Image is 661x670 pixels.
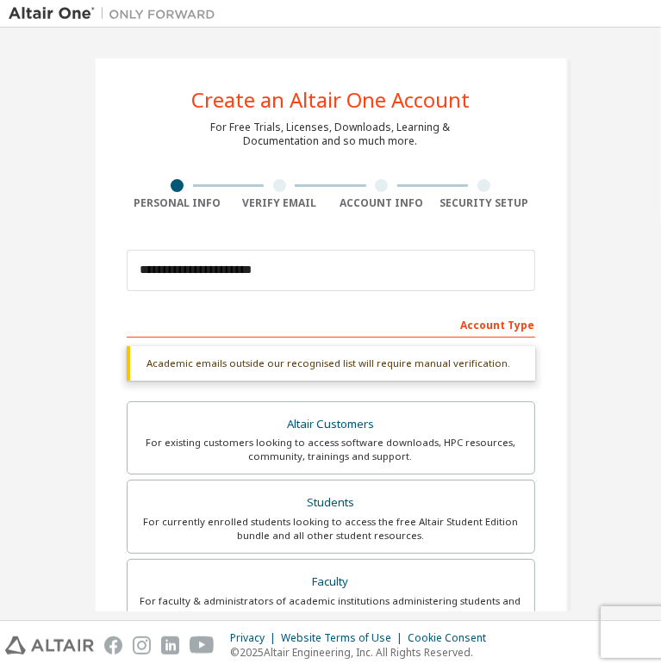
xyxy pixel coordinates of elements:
div: For Free Trials, Licenses, Downloads, Learning & Documentation and so much more. [211,121,451,148]
div: Faculty [138,570,524,594]
div: Create an Altair One Account [191,90,470,110]
img: instagram.svg [133,636,151,654]
div: Privacy [230,631,281,645]
img: linkedin.svg [161,636,179,654]
div: Verify Email [228,196,331,210]
div: Account Type [127,310,535,338]
p: © 2025 Altair Engineering, Inc. All Rights Reserved. [230,645,496,660]
img: altair_logo.svg [5,636,94,654]
img: facebook.svg [104,636,122,654]
div: For faculty & administrators of academic institutions administering students and accessing softwa... [138,594,524,622]
div: Account Info [331,196,433,210]
div: Personal Info [127,196,229,210]
img: youtube.svg [190,636,215,654]
div: Academic emails outside our recognised list will require manual verification. [127,346,535,381]
img: Altair One [9,5,224,22]
div: Cookie Consent [408,631,496,645]
div: For existing customers looking to access software downloads, HPC resources, community, trainings ... [138,436,524,463]
div: Students [138,491,524,515]
div: Altair Customers [138,413,524,437]
div: Website Terms of Use [281,631,408,645]
div: Security Setup [433,196,535,210]
div: For currently enrolled students looking to access the free Altair Student Edition bundle and all ... [138,515,524,543]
